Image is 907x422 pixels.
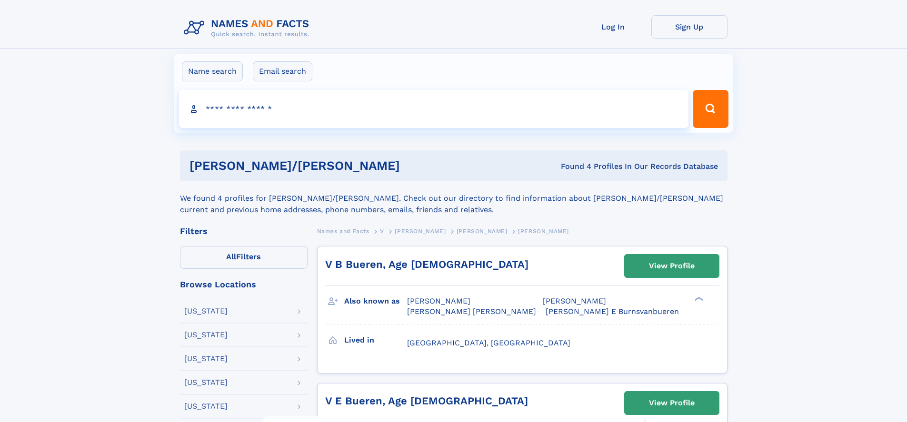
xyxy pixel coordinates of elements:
button: Search Button [693,90,728,128]
label: Name search [182,61,243,81]
a: [PERSON_NAME] [457,225,508,237]
label: Filters [180,246,308,269]
a: Sign Up [651,15,728,39]
div: Browse Locations [180,280,308,289]
div: [US_STATE] [184,331,228,339]
span: [PERSON_NAME] [457,228,508,235]
span: All [226,252,236,261]
input: search input [179,90,689,128]
span: [PERSON_NAME] [518,228,569,235]
div: ❯ [692,296,704,302]
span: [PERSON_NAME] [407,296,470,305]
span: [PERSON_NAME] [395,228,446,235]
a: Log In [575,15,651,39]
span: [PERSON_NAME] [543,296,606,305]
div: [US_STATE] [184,307,228,315]
div: [US_STATE] [184,402,228,410]
div: [US_STATE] [184,355,228,363]
a: V B Bueren, Age [DEMOGRAPHIC_DATA] [325,258,528,270]
span: [PERSON_NAME] [PERSON_NAME] [407,307,536,316]
div: View Profile [649,255,695,277]
span: V [380,228,384,235]
div: We found 4 profiles for [PERSON_NAME]/[PERSON_NAME]. Check out our directory to find information ... [180,181,728,216]
div: Found 4 Profiles In Our Records Database [480,161,718,172]
a: View Profile [625,255,719,277]
div: View Profile [649,392,695,414]
span: [PERSON_NAME] E Burnsvanbueren [546,307,679,316]
a: V [380,225,384,237]
a: Names and Facts [317,225,369,237]
h3: Lived in [344,332,407,348]
a: V E Bueren, Age [DEMOGRAPHIC_DATA] [325,395,528,407]
div: [US_STATE] [184,379,228,386]
img: Logo Names and Facts [180,15,317,41]
a: [PERSON_NAME] [395,225,446,237]
h1: [PERSON_NAME]/[PERSON_NAME] [189,160,480,172]
a: View Profile [625,392,719,414]
div: Filters [180,227,308,236]
span: [GEOGRAPHIC_DATA], [GEOGRAPHIC_DATA] [407,338,570,347]
label: Email search [253,61,312,81]
h3: Also known as [344,293,407,309]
